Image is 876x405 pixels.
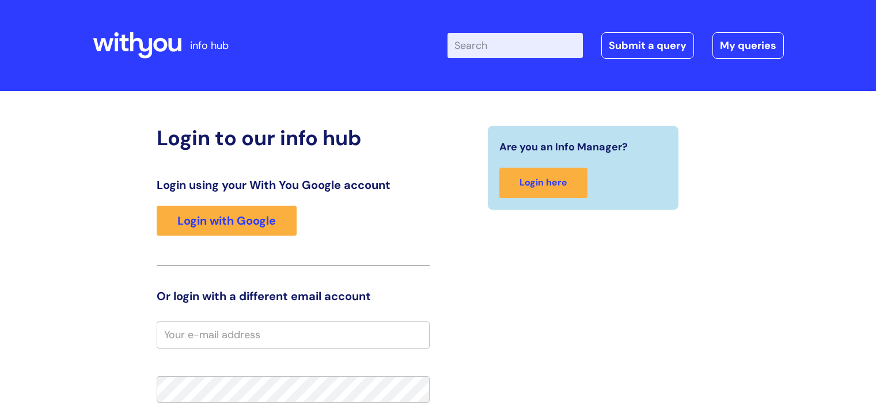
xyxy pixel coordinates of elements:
[157,321,430,348] input: Your e-mail address
[499,168,587,198] a: Login here
[448,33,583,58] input: Search
[712,32,784,59] a: My queries
[157,206,297,236] a: Login with Google
[157,178,430,192] h3: Login using your With You Google account
[157,126,430,150] h2: Login to our info hub
[601,32,694,59] a: Submit a query
[190,36,229,55] p: info hub
[157,289,430,303] h3: Or login with a different email account
[499,138,628,156] span: Are you an Info Manager?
